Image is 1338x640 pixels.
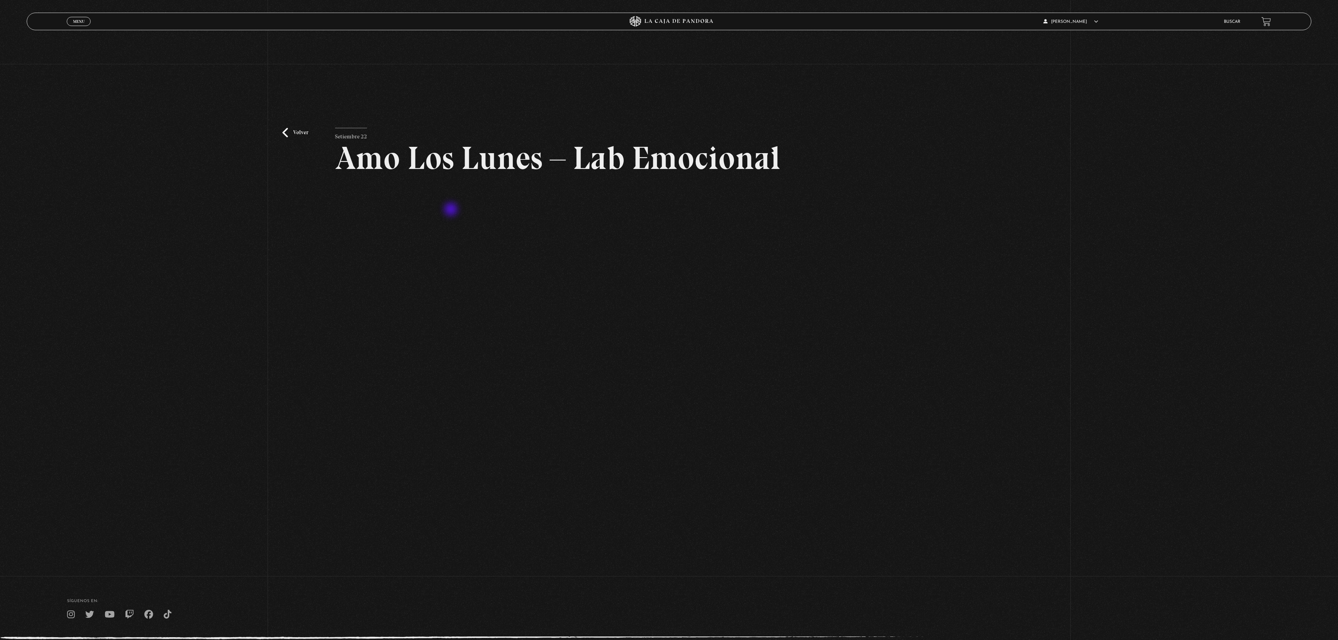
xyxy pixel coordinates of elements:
a: Buscar [1224,20,1240,24]
p: Setiembre 22 [335,128,367,142]
a: Volver [282,128,308,137]
a: View your shopping cart [1261,17,1271,26]
h2: Amo Los Lunes – Lab Emocional [335,142,1003,174]
span: Menu [73,19,85,24]
h4: SÍguenos en: [67,599,1271,603]
span: Cerrar [71,25,87,30]
span: [PERSON_NAME] [1043,20,1098,24]
iframe: Dailymotion video player – Amo los Lunes Emocional Parte I [335,185,1003,561]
